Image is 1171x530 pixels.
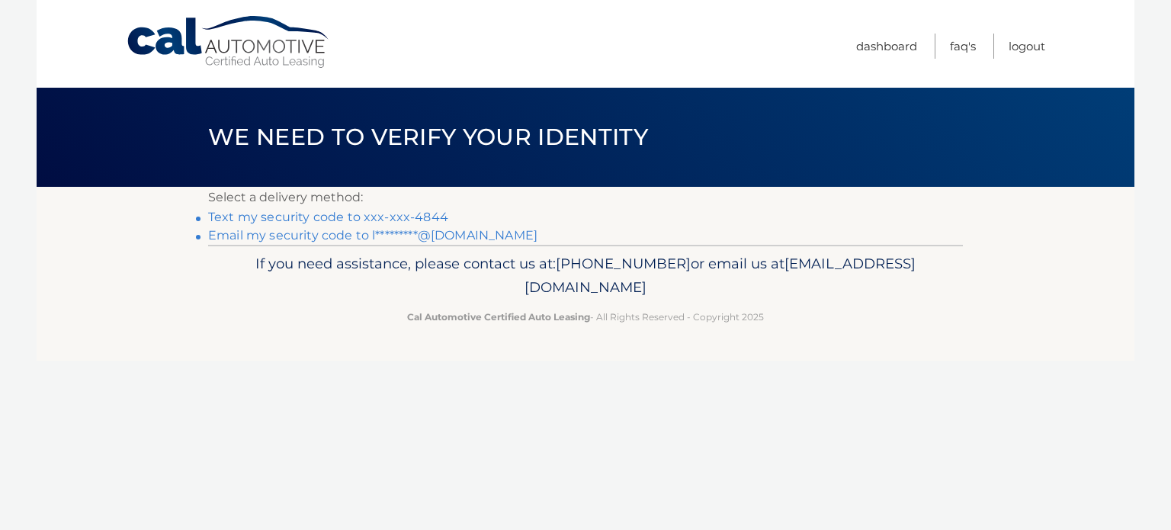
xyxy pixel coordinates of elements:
a: Logout [1009,34,1045,59]
strong: Cal Automotive Certified Auto Leasing [407,311,590,323]
p: - All Rights Reserved - Copyright 2025 [218,309,953,325]
a: Cal Automotive [126,15,332,69]
p: If you need assistance, please contact us at: or email us at [218,252,953,300]
span: We need to verify your identity [208,123,648,151]
span: [PHONE_NUMBER] [556,255,691,272]
a: Dashboard [856,34,917,59]
p: Select a delivery method: [208,187,963,208]
a: FAQ's [950,34,976,59]
a: Email my security code to l*********@[DOMAIN_NAME] [208,228,537,243]
a: Text my security code to xxx-xxx-4844 [208,210,448,224]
